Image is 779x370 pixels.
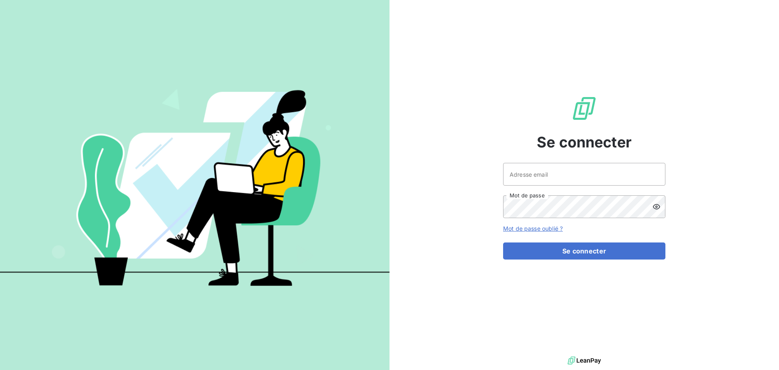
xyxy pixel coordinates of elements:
a: Mot de passe oublié ? [503,225,563,232]
img: logo [568,355,601,367]
button: Se connecter [503,242,665,260]
input: placeholder [503,163,665,186]
span: Se connecter [537,131,632,153]
img: Logo LeanPay [571,95,597,121]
